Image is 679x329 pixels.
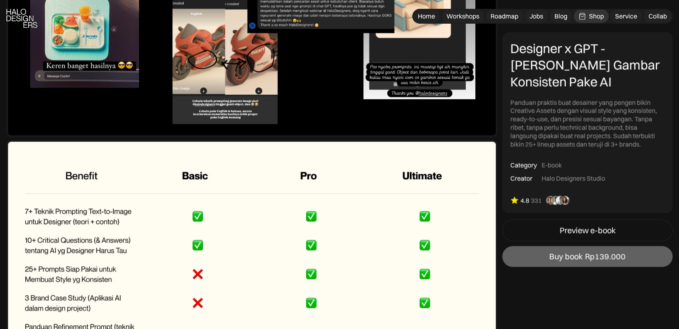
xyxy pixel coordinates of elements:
[610,10,642,23] a: Service
[510,40,665,90] div: Designer x GPT - [PERSON_NAME] Gambar Konsisten Pake AI
[446,12,479,20] div: Workshops
[560,225,616,235] div: Preview e-book
[418,12,435,20] div: Home
[486,10,523,23] a: Roadmap
[525,10,548,23] a: Jobs
[550,10,572,23] a: Blog
[502,219,673,241] a: Preview e-book
[542,174,605,183] div: Halo Designers Studio
[574,10,609,23] a: Shop
[413,10,440,23] a: Home
[585,252,626,261] div: Rp139.000
[510,161,537,170] div: Category
[589,12,604,20] div: Shop
[615,12,637,20] div: Service
[648,12,667,20] div: Collab
[554,12,567,20] div: Blog
[442,10,484,23] a: Workshops
[549,252,583,261] div: Buy book
[531,196,542,205] div: 331
[491,12,518,20] div: Roadmap
[644,10,672,23] a: Collab
[542,161,562,170] div: E-book
[520,196,529,205] div: 4.8
[510,98,665,148] div: Panduan praktis buat desainer yang pengen bikin Creative Assets dengan visual style yang konsiste...
[530,12,543,20] div: Jobs
[510,174,532,183] div: Creator
[502,246,673,267] a: Buy bookRp139.000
